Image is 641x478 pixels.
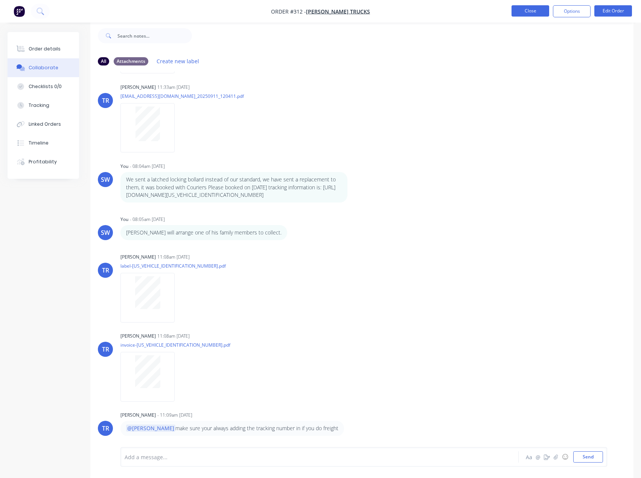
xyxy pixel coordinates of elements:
[157,333,190,339] div: 11:08am [DATE]
[130,216,165,223] div: - 08:05am [DATE]
[8,152,79,171] button: Profitability
[8,115,79,134] button: Linked Orders
[306,8,370,15] a: [PERSON_NAME] Trucks
[8,96,79,115] button: Tracking
[560,452,569,461] button: ☺
[120,163,128,170] div: You
[120,333,156,339] div: [PERSON_NAME]
[102,266,109,275] div: TR
[573,451,603,463] button: Send
[157,254,190,260] div: 11:08am [DATE]
[120,412,156,419] div: [PERSON_NAME]
[102,424,109,433] div: TR
[101,228,110,237] div: SW
[524,452,533,461] button: Aa
[120,93,244,99] p: [EMAIL_ADDRESS][DOMAIN_NAME]_20250911_120411.pdf
[157,412,192,419] div: - 11:09am [DATE]
[594,5,632,17] button: Edit Order
[29,158,57,165] div: Profitability
[102,345,109,354] div: TR
[114,57,148,65] div: Attachments
[126,229,282,236] p: [PERSON_NAME] will arrange one of his family members to collect.
[271,8,306,15] span: Order #312 -
[29,121,61,128] div: Linked Orders
[553,5,591,17] button: Options
[29,140,49,146] div: Timeline
[126,425,338,432] p: make sure your always adding the tracking number in if you do freight
[8,134,79,152] button: Timeline
[8,40,79,58] button: Order details
[130,163,165,170] div: - 08:04am [DATE]
[29,64,58,71] div: Collaborate
[117,28,192,43] input: Search notes...
[29,102,49,109] div: Tracking
[533,452,542,461] button: @
[14,6,25,17] img: Factory
[120,342,230,348] p: invoice-[US_VEHICLE_IDENTIFICATION_NUMBER].pdf
[120,263,226,269] p: label-[US_VEHICLE_IDENTIFICATION_NUMBER].pdf
[512,5,549,17] button: Close
[98,57,109,65] div: All
[126,176,342,199] p: We sent a latched locking bollard instead of our standard, we have sent a replacement to them, it...
[29,83,62,90] div: Checklists 0/0
[120,216,128,223] div: You
[8,77,79,96] button: Checklists 0/0
[120,84,156,91] div: [PERSON_NAME]
[157,84,190,91] div: 11:33am [DATE]
[102,96,109,105] div: TR
[120,254,156,260] div: [PERSON_NAME]
[126,425,175,432] span: @[PERSON_NAME]
[101,175,110,184] div: SW
[29,46,61,52] div: Order details
[8,58,79,77] button: Collaborate
[153,56,203,66] button: Create new label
